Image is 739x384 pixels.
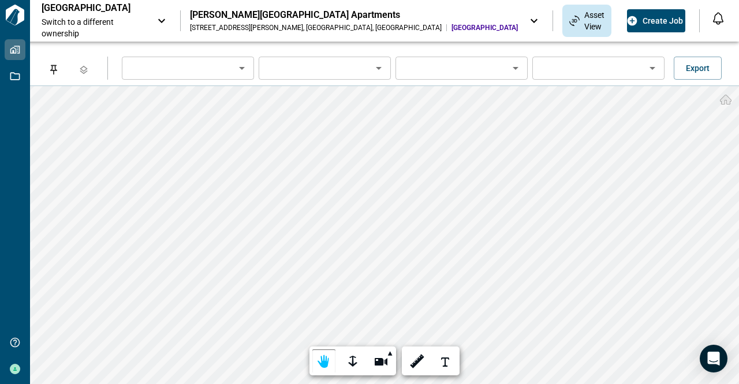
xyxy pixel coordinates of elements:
[700,345,727,372] div: Open Intercom Messenger
[42,2,145,14] p: [GEOGRAPHIC_DATA]
[190,9,518,21] div: [PERSON_NAME][GEOGRAPHIC_DATA] Apartments
[644,60,660,76] button: Open
[507,60,524,76] button: Open
[42,16,145,39] span: Switch to a different ownership
[371,60,387,76] button: Open
[643,15,683,27] span: Create Job
[627,9,685,32] button: Create Job
[686,62,710,74] span: Export
[584,9,604,32] span: Asset View
[451,23,518,32] span: [GEOGRAPHIC_DATA]
[617,11,641,31] div: Documents
[674,57,722,80] button: Export
[709,9,727,28] button: Open notification feed
[190,23,442,32] div: [STREET_ADDRESS][PERSON_NAME] , [GEOGRAPHIC_DATA] , [GEOGRAPHIC_DATA]
[562,5,611,37] div: Asset View
[234,60,250,76] button: Open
